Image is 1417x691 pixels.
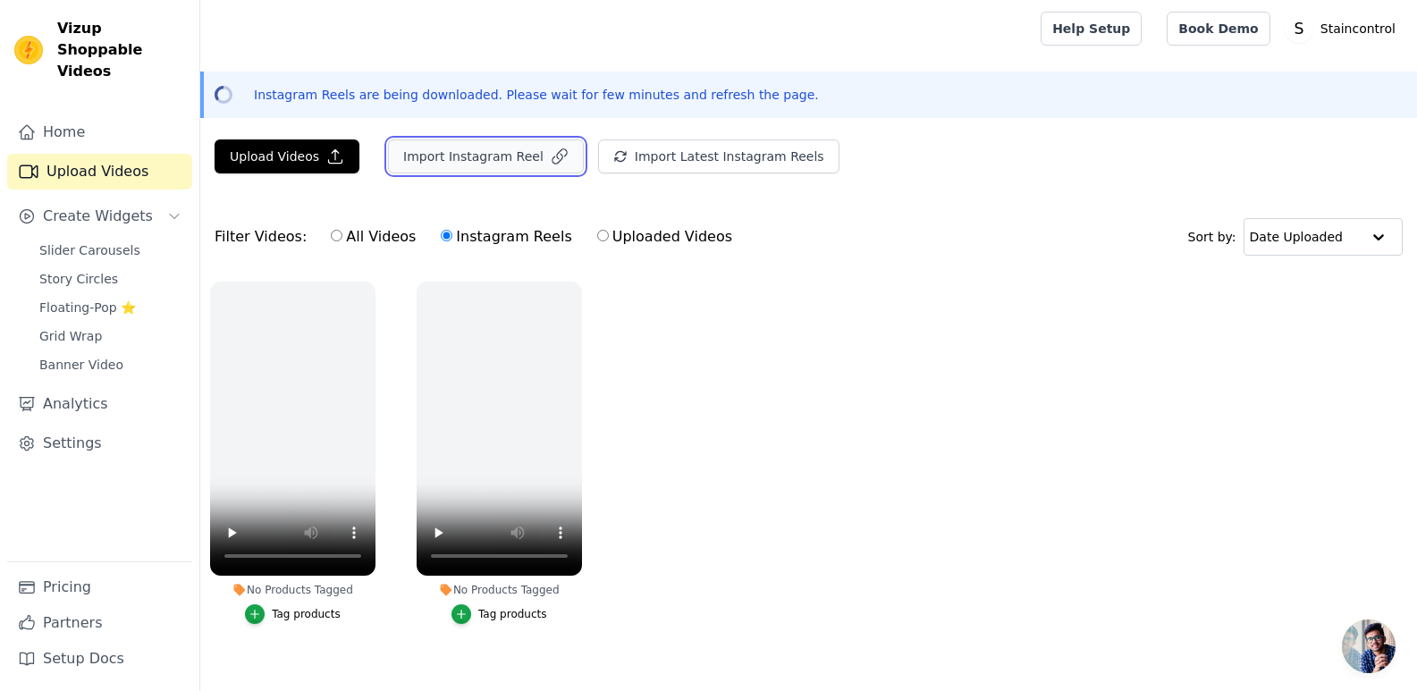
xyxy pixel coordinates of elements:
span: Grid Wrap [39,327,102,345]
a: Settings [7,426,192,461]
input: All Videos [331,230,342,241]
p: Staincontrol [1313,13,1403,45]
label: All Videos [330,225,417,249]
button: Tag products [245,604,341,624]
a: Pricing [7,569,192,605]
div: Tag products [272,607,341,621]
div: Sort by: [1188,218,1404,256]
div: No Products Tagged [417,583,582,597]
label: Instagram Reels [440,225,572,249]
a: Setup Docs [7,641,192,677]
a: Banner Video [29,352,192,377]
a: Slider Carousels [29,238,192,263]
span: Banner Video [39,356,123,374]
a: Open chat [1342,619,1396,673]
input: Uploaded Videos [597,230,609,241]
a: Story Circles [29,266,192,291]
text: S [1294,20,1303,38]
button: Create Widgets [7,198,192,234]
button: Upload Videos [215,139,359,173]
button: S Staincontrol [1285,13,1403,45]
img: Vizup [14,36,43,64]
a: Analytics [7,386,192,422]
input: Instagram Reels [441,230,452,241]
a: Book Demo [1167,12,1269,46]
p: Instagram Reels are being downloaded. Please wait for few minutes and refresh the page. [254,86,819,104]
button: Import Latest Instagram Reels [598,139,839,173]
div: Filter Videos: [215,216,742,257]
span: Create Widgets [43,206,153,227]
a: Grid Wrap [29,324,192,349]
span: Floating-Pop ⭐ [39,299,136,316]
span: Slider Carousels [39,241,140,259]
a: Home [7,114,192,150]
span: Vizup Shoppable Videos [57,18,185,82]
div: Tag products [478,607,547,621]
a: Floating-Pop ⭐ [29,295,192,320]
a: Upload Videos [7,154,192,190]
button: Import Instagram Reel [388,139,584,173]
span: Story Circles [39,270,118,288]
label: Uploaded Videos [596,225,733,249]
a: Help Setup [1041,12,1142,46]
a: Partners [7,605,192,641]
button: Tag products [451,604,547,624]
div: No Products Tagged [210,583,375,597]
